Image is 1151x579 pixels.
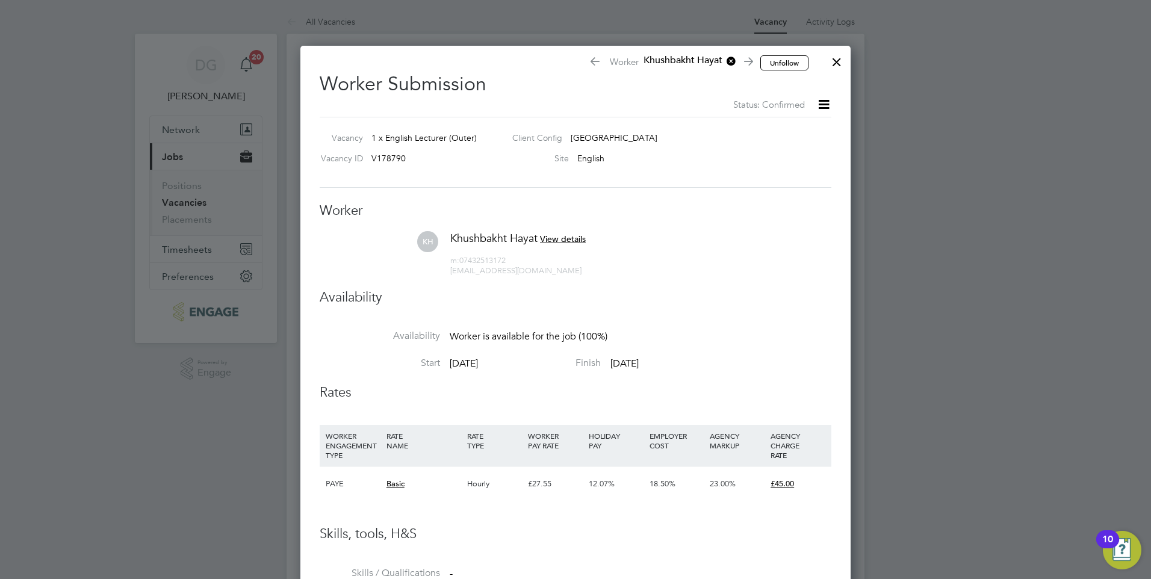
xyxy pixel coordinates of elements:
div: AGENCY CHARGE RATE [768,425,828,466]
label: Availability [320,330,440,342]
h3: Worker [320,202,831,220]
span: Khushbakht Hayat [639,54,736,67]
div: PAYE [323,466,383,501]
span: Khushbakht Hayat [450,231,538,245]
span: Worker [589,54,751,71]
span: 18.50% [650,478,675,489]
div: RATE NAME [383,425,464,456]
div: WORKER PAY RATE [525,425,586,456]
div: £27.55 [525,466,586,501]
span: English [577,153,604,164]
div: HOLIDAY PAY [586,425,647,456]
h3: Rates [320,384,831,401]
h2: Worker Submission [320,63,831,112]
div: WORKER ENGAGEMENT TYPE [323,425,383,466]
span: KH [417,231,438,252]
span: 12.07% [589,478,615,489]
div: AGENCY MARKUP [707,425,768,456]
span: m: [450,255,459,265]
button: Open Resource Center, 10 new notifications [1103,531,1141,569]
label: Client Config [503,132,562,143]
label: Vacancy [315,132,363,143]
span: Basic [386,478,405,489]
div: Hourly [464,466,525,501]
span: Worker is available for the job (100%) [450,330,607,342]
label: Start [320,357,440,370]
span: [EMAIL_ADDRESS][DOMAIN_NAME] [450,265,582,276]
div: RATE TYPE [464,425,525,456]
span: Status: Confirmed [733,99,805,110]
span: 07432513172 [450,255,506,265]
label: Site [503,153,569,164]
span: [DATE] [610,358,639,370]
div: 10 [1102,539,1113,555]
span: [DATE] [450,358,478,370]
span: V178790 [371,153,406,164]
h3: Skills, tools, H&S [320,525,831,543]
span: 23.00% [710,478,736,489]
span: [GEOGRAPHIC_DATA] [571,132,657,143]
span: £45.00 [771,478,794,489]
label: Finish [480,357,601,370]
button: Unfollow [760,55,808,71]
div: EMPLOYER COST [647,425,707,456]
span: 1 x English Lecturer (Outer) [371,132,477,143]
span: View details [540,234,586,244]
h3: Availability [320,289,831,306]
label: Vacancy ID [315,153,363,164]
